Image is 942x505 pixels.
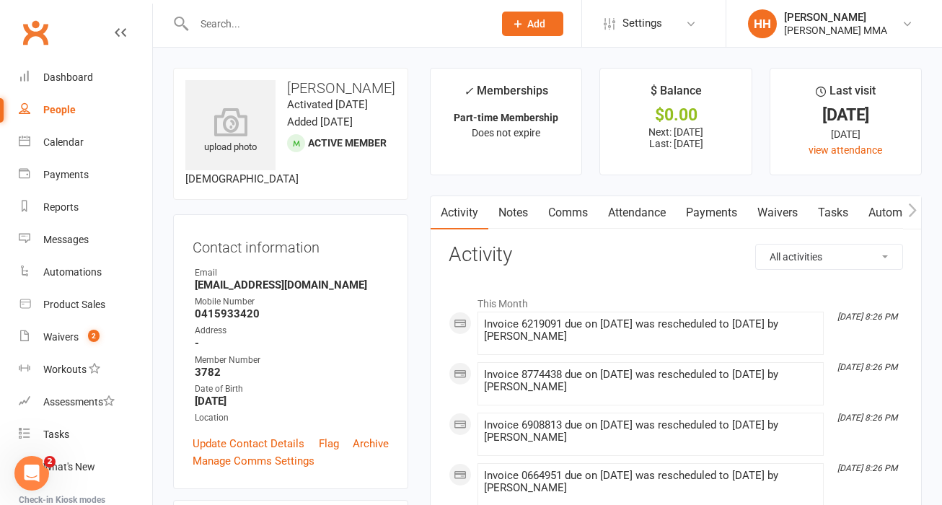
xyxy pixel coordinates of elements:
a: Workouts [19,353,152,386]
time: Added [DATE] [287,115,353,128]
div: Invoice 6219091 due on [DATE] was rescheduled to [DATE] by [PERSON_NAME] [484,318,817,343]
a: Manage Comms Settings [193,452,314,470]
a: Assessments [19,386,152,418]
strong: 3782 [195,366,389,379]
a: Attendance [598,196,676,229]
div: Member Number [195,353,389,367]
span: 2 [44,456,56,467]
div: Location [195,411,389,425]
div: Invoice 6908813 due on [DATE] was rescheduled to [DATE] by [PERSON_NAME] [484,419,817,444]
i: ✓ [464,84,473,98]
span: [DEMOGRAPHIC_DATA] [185,172,299,185]
span: Add [527,18,545,30]
div: Tasks [43,429,69,440]
h3: Contact information [193,234,389,255]
div: Memberships [464,82,548,108]
li: This Month [449,289,903,312]
input: Search... [190,14,483,34]
div: Automations [43,266,102,278]
div: HH [748,9,777,38]
div: $0.00 [613,107,738,123]
span: Does not expire [472,127,540,139]
div: $ Balance [651,82,702,107]
p: Next: [DATE] Last: [DATE] [613,126,738,149]
a: Messages [19,224,152,256]
div: Calendar [43,136,84,148]
div: Product Sales [43,299,105,310]
i: [DATE] 8:26 PM [837,463,897,473]
iframe: Intercom live chat [14,456,49,491]
div: Address [195,324,389,338]
a: Notes [488,196,538,229]
div: Waivers [43,331,79,343]
strong: [EMAIL_ADDRESS][DOMAIN_NAME] [195,278,389,291]
div: Email [195,266,389,280]
a: People [19,94,152,126]
div: Messages [43,234,89,245]
i: [DATE] 8:26 PM [837,413,897,423]
a: Archive [353,435,389,452]
a: Clubworx [17,14,53,50]
div: [DATE] [783,107,908,123]
a: Tasks [808,196,858,229]
i: [DATE] 8:26 PM [837,312,897,322]
div: People [43,104,76,115]
div: [PERSON_NAME] MMA [784,24,887,37]
span: Settings [622,7,662,40]
time: Activated [DATE] [287,98,368,111]
a: Product Sales [19,289,152,321]
a: Comms [538,196,598,229]
a: Flag [319,435,339,452]
a: Tasks [19,418,152,451]
div: Workouts [43,364,87,375]
a: Payments [676,196,747,229]
h3: [PERSON_NAME] [185,80,396,96]
div: Invoice 0664951 due on [DATE] was rescheduled to [DATE] by [PERSON_NAME] [484,470,817,494]
button: Add [502,12,563,36]
span: Active member [308,137,387,149]
h3: Activity [449,244,903,266]
div: Invoice 8774438 due on [DATE] was rescheduled to [DATE] by [PERSON_NAME] [484,369,817,393]
div: Reports [43,201,79,213]
div: Assessments [43,396,115,408]
strong: [DATE] [195,395,389,408]
span: 2 [88,330,100,342]
div: Last visit [816,82,876,107]
div: [DATE] [783,126,908,142]
i: [DATE] 8:26 PM [837,362,897,372]
div: Payments [43,169,89,180]
a: view attendance [809,144,882,156]
div: [PERSON_NAME] [784,11,887,24]
strong: - [195,337,389,350]
div: Dashboard [43,71,93,83]
a: Calendar [19,126,152,159]
div: Mobile Number [195,295,389,309]
a: Update Contact Details [193,435,304,452]
a: Waivers [747,196,808,229]
a: Automations [19,256,152,289]
strong: Part-time Membership [454,112,558,123]
a: Payments [19,159,152,191]
a: Activity [431,196,488,229]
div: What's New [43,461,95,473]
a: What's New [19,451,152,483]
div: Date of Birth [195,382,389,396]
div: upload photo [185,107,276,155]
a: Waivers 2 [19,321,152,353]
a: Dashboard [19,61,152,94]
strong: 0415933420 [195,307,389,320]
a: Reports [19,191,152,224]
